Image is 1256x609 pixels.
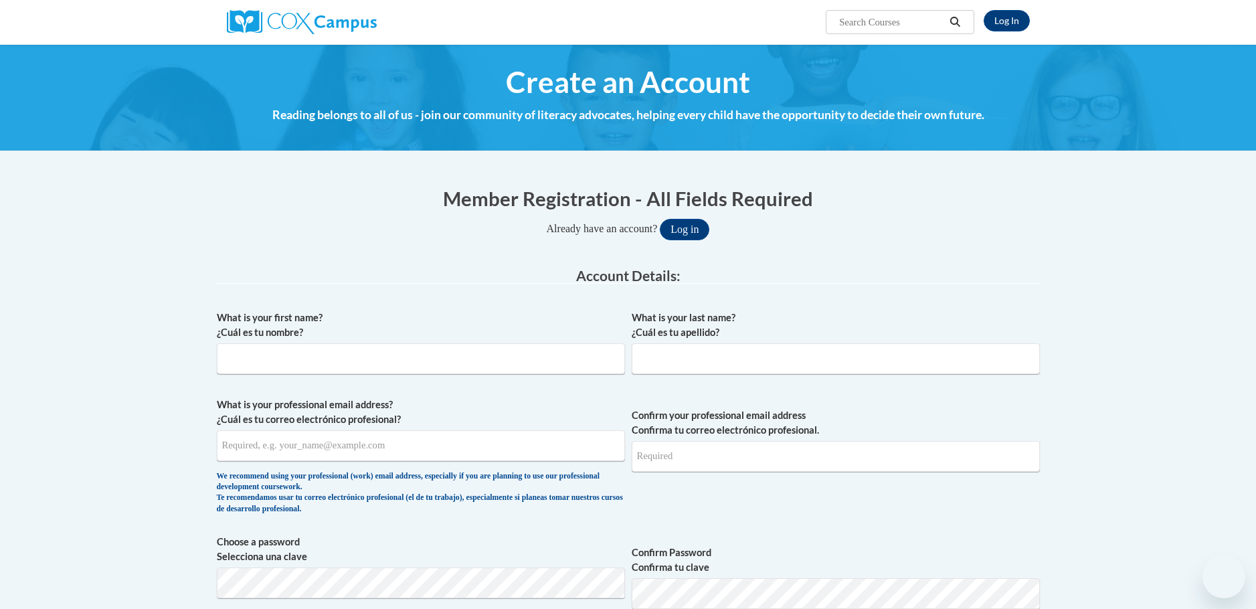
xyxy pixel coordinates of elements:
button: Search [945,14,965,30]
span: Create an Account [506,64,750,100]
label: Confirm Password Confirma tu clave [632,545,1040,575]
input: Metadata input [217,430,625,461]
h4: Reading belongs to all of us - join our community of literacy advocates, helping every child have... [217,106,1040,124]
img: Cox Campus [227,10,377,34]
label: Confirm your professional email address Confirma tu correo electrónico profesional. [632,408,1040,438]
h1: Member Registration - All Fields Required [217,185,1040,212]
input: Metadata input [217,343,625,374]
label: What is your last name? ¿Cuál es tu apellido? [632,311,1040,340]
label: Choose a password Selecciona una clave [217,535,625,564]
span: Account Details: [576,267,681,284]
button: Log in [660,219,709,240]
label: What is your first name? ¿Cuál es tu nombre? [217,311,625,340]
label: What is your professional email address? ¿Cuál es tu correo electrónico profesional? [217,398,625,427]
input: Required [632,441,1040,472]
input: Metadata input [632,343,1040,374]
iframe: Button to launch messaging window [1202,555,1245,598]
a: Log In [984,10,1030,31]
span: Already have an account? [547,223,658,234]
input: Search Courses [838,14,945,30]
div: We recommend using your professional (work) email address, especially if you are planning to use ... [217,471,625,515]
